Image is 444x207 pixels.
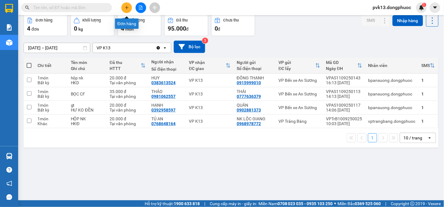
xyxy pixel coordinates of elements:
div: VP K13 [189,119,231,124]
div: 1 món [38,75,65,80]
div: VP nhận [189,60,226,65]
div: HỘP NK [71,116,104,121]
div: Tại văn phòng [110,94,145,99]
img: warehouse-icon [6,39,12,46]
div: Người nhận [152,59,183,64]
span: notification [6,181,12,186]
div: 0392958597 [152,108,176,112]
div: HTTT [110,66,140,71]
span: | [386,200,386,207]
div: Khối lượng [83,18,101,22]
div: Đơn hàng [115,18,139,29]
div: VP Bến xe An Sương [278,105,320,110]
div: VP K13 [97,45,110,51]
div: Tên món [71,60,104,65]
strong: 0708 023 035 - 0935 103 250 [278,201,333,206]
button: Nhập hàng [393,15,423,26]
div: 20.000 đ [110,103,145,108]
input: Tìm tên, số ĐT hoặc mã đơn [33,4,105,11]
div: HUY [152,75,183,80]
div: Tại văn phòng [110,108,145,112]
div: VP Bến xe An Sương [278,92,320,96]
div: 0777636379 [237,94,261,99]
th: Toggle SortBy [107,58,148,74]
div: VP K13 [189,105,231,110]
svg: Clear value [156,45,161,50]
span: message [6,194,12,200]
span: copyright [410,202,415,206]
div: VPAS1109250113 [326,89,362,94]
span: 4 [121,25,124,32]
div: Mã GD [326,60,357,65]
div: VP Bến xe An Sương [278,78,320,83]
div: 35.000 đ [110,89,145,94]
div: Chưa thu [223,18,239,22]
div: VPTrB1009250025 [326,116,362,121]
button: file-add [136,2,146,13]
button: Đã thu95.000đ [164,14,208,36]
div: 0968978772 [237,121,261,126]
span: đơn [31,27,39,32]
svg: open [163,45,167,50]
div: bpansuong.dongphuoc [368,78,416,83]
span: Cung cấp máy in - giấy in: [210,200,257,207]
div: 0915999010 [237,80,261,85]
div: 10 / trang [404,135,423,141]
div: Số điện thoại [152,67,183,72]
div: Bất kỳ [38,80,65,85]
div: Người gửi [237,60,272,65]
div: NK LỘC GIANG [237,116,272,121]
strong: 0369 525 060 [355,201,381,206]
div: ĐC lấy [278,66,315,71]
div: THẢO [152,89,183,94]
sup: 1 [422,3,426,7]
span: aim [153,5,157,10]
div: 0981062557 [152,94,176,99]
button: Khối lượng0kg [71,14,114,36]
div: VPAS1009250117 [326,103,362,108]
div: Tại văn phòng [110,80,145,85]
div: Nhân viên [368,63,416,68]
img: solution-icon [6,24,12,31]
div: HKD [71,80,104,85]
button: 1 [368,133,377,142]
svg: open [427,135,432,140]
span: search [25,5,29,10]
div: Đã thu [176,18,188,22]
button: Số lượng4món [117,14,161,36]
div: gt [71,103,104,108]
th: Toggle SortBy [275,58,323,74]
div: THÁI [237,89,272,94]
strong: 1900 633 818 [174,201,200,206]
div: vptrangbang.dongphuoc [368,119,416,124]
div: QUÂN [237,103,272,108]
input: Selected VP K13. [111,45,112,51]
th: Toggle SortBy [419,58,438,74]
img: logo-vxr [5,4,13,13]
div: BỌC CF [71,92,104,96]
div: 16:13 [DATE] [326,80,362,85]
span: file-add [139,5,143,10]
span: đ [218,27,220,32]
span: kg [78,27,83,32]
div: Đơn hàng [36,18,52,22]
div: VPAS1109250143 [326,75,362,80]
div: 1 [422,92,435,96]
div: VP K13 [189,92,231,96]
button: plus [121,2,132,13]
div: 14:06 [DATE] [326,108,362,112]
span: Miền Bắc [338,200,381,207]
div: 1 [422,105,435,110]
div: Đã thu [110,60,140,65]
span: plus [125,5,129,10]
div: ĐC giao [189,66,226,71]
div: HƯ KO ĐỀN [71,108,104,112]
span: Miền Nam [258,200,333,207]
span: 0 [215,25,218,32]
div: Chi tiết [38,63,65,68]
div: TÚ AN [152,116,183,121]
button: Bộ lọc [174,41,205,53]
div: SMS [422,63,430,68]
div: Bất kỳ [38,94,65,99]
div: HKĐ [71,121,104,126]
